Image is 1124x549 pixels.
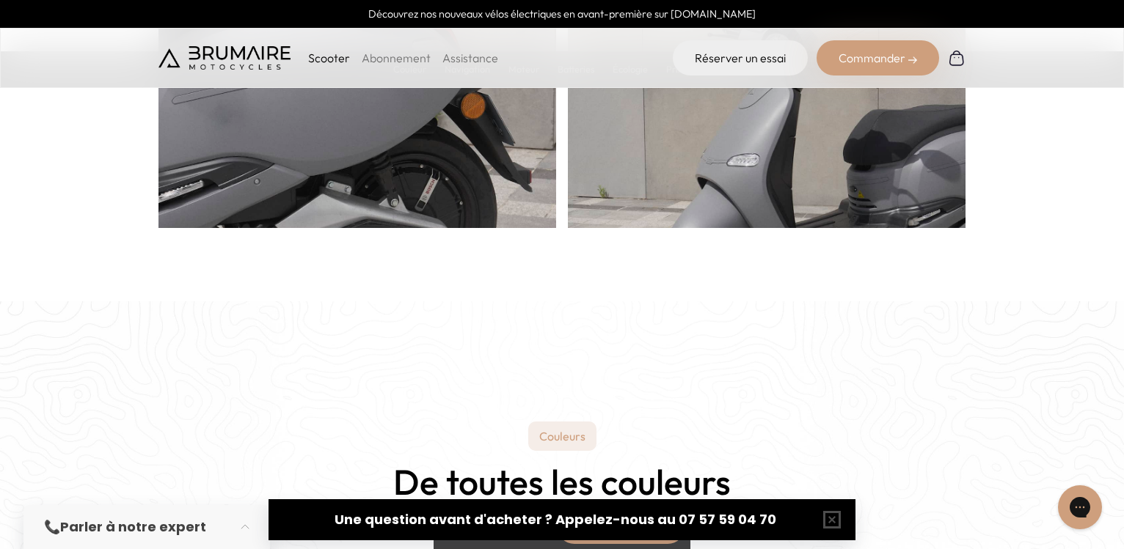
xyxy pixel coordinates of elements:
p: Scooter [308,49,350,67]
a: Assistance [442,51,498,65]
img: Brumaire Motocycles [158,46,291,70]
p: Couleurs [528,421,596,451]
h2: De toutes les couleurs [393,463,731,501]
img: Panier [948,49,966,67]
a: Réserver un essai [673,40,808,75]
a: Abonnement [362,51,431,65]
iframe: Gorgias live chat messenger [1051,480,1109,534]
div: Commander [817,40,939,75]
img: right-arrow-2.png [908,56,917,65]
